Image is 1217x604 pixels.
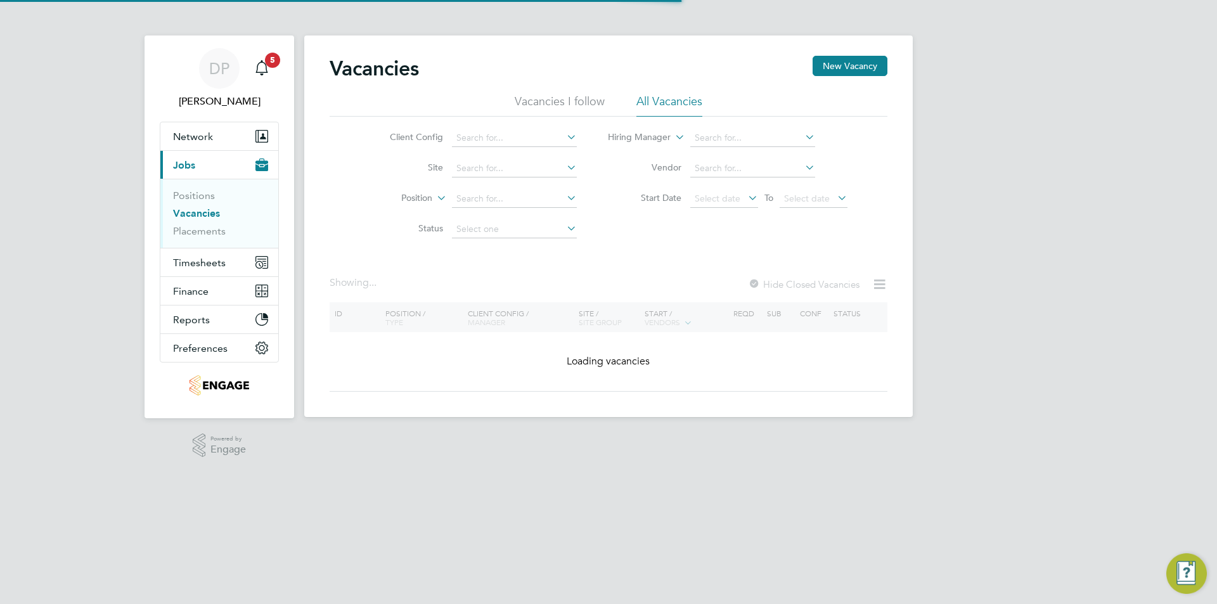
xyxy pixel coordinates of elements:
[160,277,278,305] button: Finance
[210,444,246,455] span: Engage
[209,60,229,77] span: DP
[515,94,605,117] li: Vacancies I follow
[370,162,443,173] label: Site
[598,131,671,144] label: Hiring Manager
[145,35,294,418] nav: Main navigation
[160,375,279,395] a: Go to home page
[160,334,278,362] button: Preferences
[173,257,226,269] span: Timesheets
[452,221,577,238] input: Select one
[193,434,247,458] a: Powered byEngage
[173,285,209,297] span: Finance
[330,276,379,290] div: Showing
[173,225,226,237] a: Placements
[452,190,577,208] input: Search for...
[160,94,279,109] span: Danielle Page
[608,192,681,203] label: Start Date
[265,53,280,68] span: 5
[370,131,443,143] label: Client Config
[813,56,887,76] button: New Vacancy
[784,193,830,204] span: Select date
[761,190,777,206] span: To
[160,122,278,150] button: Network
[1166,553,1207,594] button: Engage Resource Center
[160,151,278,179] button: Jobs
[452,129,577,147] input: Search for...
[249,48,274,89] a: 5
[160,248,278,276] button: Timesheets
[452,160,577,177] input: Search for...
[369,276,377,289] span: ...
[173,159,195,171] span: Jobs
[748,278,860,290] label: Hide Closed Vacancies
[173,190,215,202] a: Positions
[690,160,815,177] input: Search for...
[608,162,681,173] label: Vendor
[173,342,228,354] span: Preferences
[210,434,246,444] span: Powered by
[160,179,278,248] div: Jobs
[173,207,220,219] a: Vacancies
[190,375,248,395] img: jambo-logo-retina.png
[330,56,419,81] h2: Vacancies
[160,305,278,333] button: Reports
[359,192,432,205] label: Position
[173,131,213,143] span: Network
[160,48,279,109] a: DP[PERSON_NAME]
[636,94,702,117] li: All Vacancies
[695,193,740,204] span: Select date
[370,222,443,234] label: Status
[173,314,210,326] span: Reports
[690,129,815,147] input: Search for...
